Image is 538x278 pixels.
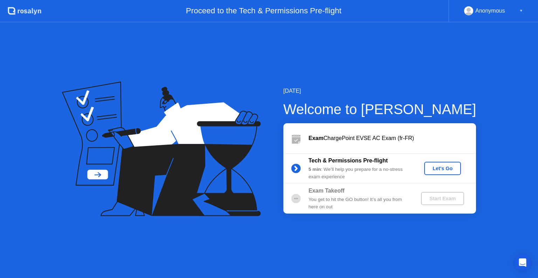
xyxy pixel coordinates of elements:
[475,6,505,15] div: Anonymous
[424,196,461,201] div: Start Exam
[309,188,345,194] b: Exam Takeoff
[309,166,409,180] div: : We’ll help you prepare for a no-stress exam experience
[427,166,458,171] div: Let's Go
[283,99,476,120] div: Welcome to [PERSON_NAME]
[309,158,388,164] b: Tech & Permissions Pre-flight
[309,135,324,141] b: Exam
[309,167,321,172] b: 5 min
[421,192,464,205] button: Start Exam
[309,196,409,210] div: You get to hit the GO button! It’s all you from here on out
[519,6,523,15] div: ▼
[514,254,531,271] div: Open Intercom Messenger
[424,162,461,175] button: Let's Go
[309,134,476,143] div: ChargePoint EVSE AC Exam (fr-FR)
[283,87,476,95] div: [DATE]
